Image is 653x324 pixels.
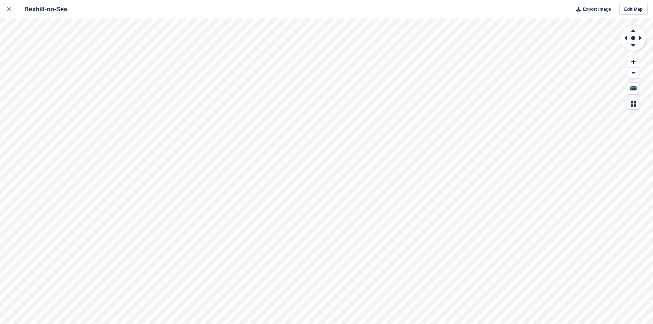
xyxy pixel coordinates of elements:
[572,4,611,15] button: Export Image
[628,68,639,79] button: Zoom Out
[583,6,611,13] span: Export Image
[619,4,648,15] a: Edit Map
[628,83,639,94] button: Keyboard Shortcuts
[628,56,639,68] button: Zoom In
[18,5,67,13] div: Bexhill-on-Sea
[628,98,639,109] button: Map Legend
